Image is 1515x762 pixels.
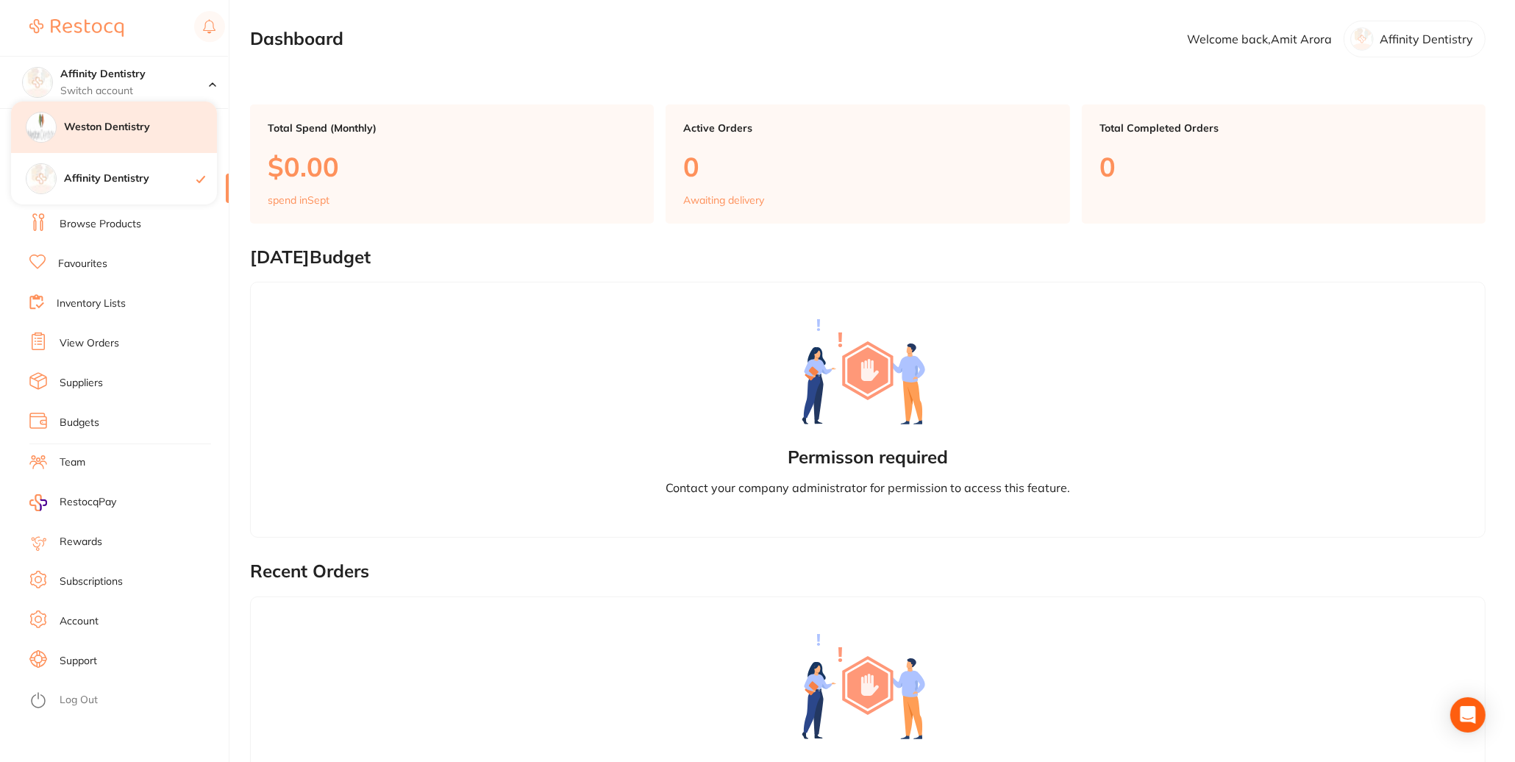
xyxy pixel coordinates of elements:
[60,84,209,99] p: Switch account
[60,574,123,589] a: Subscriptions
[250,561,1486,582] h2: Recent Orders
[666,104,1069,224] a: Active Orders0Awaiting delivery
[29,494,47,511] img: RestocqPay
[268,152,636,182] p: $0.00
[268,122,636,134] p: Total Spend (Monthly)
[29,19,124,37] img: Restocq Logo
[60,376,103,391] a: Suppliers
[788,447,948,468] h2: Permisson required
[29,11,124,45] a: Restocq Logo
[1099,122,1468,134] p: Total Completed Orders
[666,480,1070,496] p: Contact your company administrator for permission to access this feature.
[60,495,116,510] span: RestocqPay
[26,164,56,193] img: Affinity Dentistry
[1450,697,1486,733] div: Open Intercom Messenger
[64,171,196,186] h4: Affinity Dentistry
[683,194,764,206] p: Awaiting delivery
[57,296,126,311] a: Inventory Lists
[268,194,329,206] p: spend in Sept
[250,29,343,49] h2: Dashboard
[58,257,107,271] a: Favourites
[29,689,224,713] button: Log Out
[250,247,1486,268] h2: [DATE] Budget
[60,336,119,351] a: View Orders
[64,120,217,135] h4: Weston Dentistry
[683,122,1052,134] p: Active Orders
[60,67,209,82] h4: Affinity Dentistry
[60,535,102,549] a: Rewards
[60,455,85,470] a: Team
[1187,32,1332,46] p: Welcome back, Amit Arora
[23,68,52,97] img: Affinity Dentistry
[250,104,654,224] a: Total Spend (Monthly)$0.00spend inSept
[60,416,99,430] a: Budgets
[60,693,98,708] a: Log Out
[60,217,141,232] a: Browse Products
[26,113,56,142] img: Weston Dentistry
[60,654,97,669] a: Support
[29,494,116,511] a: RestocqPay
[1082,104,1486,224] a: Total Completed Orders0
[683,152,1052,182] p: 0
[1099,152,1468,182] p: 0
[60,614,99,629] a: Account
[1380,32,1473,46] p: Affinity Dentistry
